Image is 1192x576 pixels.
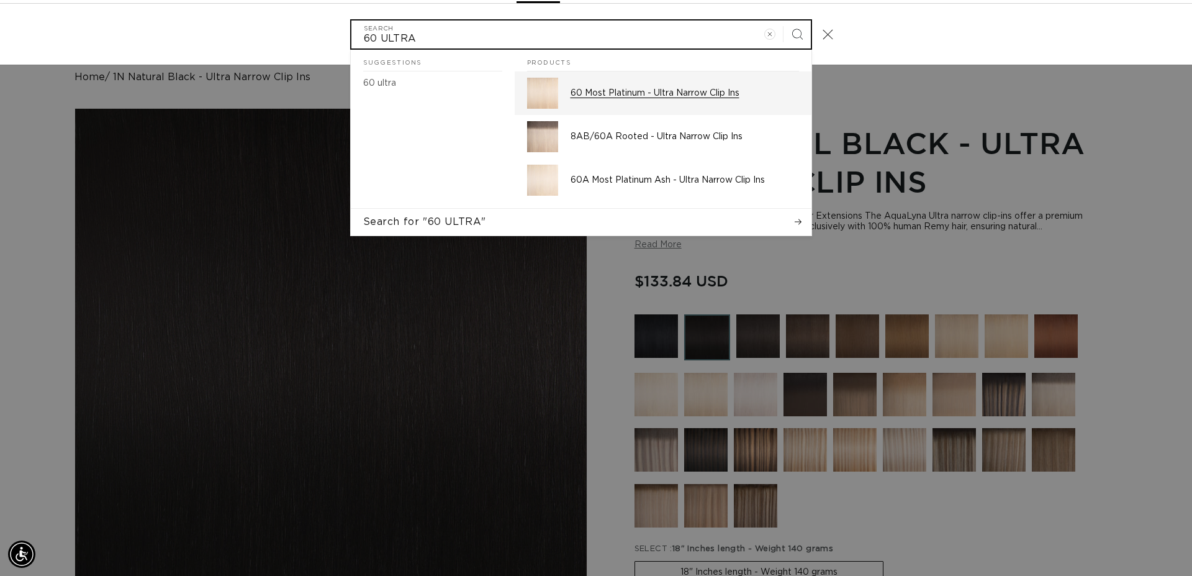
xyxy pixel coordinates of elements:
mark: 60 ultra [363,79,396,88]
button: Clear search term [756,21,783,48]
p: 8AB/60A Rooted - Ultra Narrow Clip Ins [571,131,799,142]
a: 60A Most Platinum Ash - Ultra Narrow Clip Ins [515,158,811,202]
a: 8AB/60A Rooted - Ultra Narrow Clip Ins [515,115,811,158]
span: Search for "60 ULTRA" [363,215,487,229]
input: Search [351,21,811,48]
div: Accessibility Menu [8,541,35,568]
p: 60A Most Platinum Ash - Ultra Narrow Clip Ins [571,175,799,186]
p: 60 Most Platinum - Ultra Narrow Clip Ins [571,88,799,99]
p: 60 ultra [363,78,396,89]
img: 8AB/60A Rooted - Ultra Narrow Clip Ins [527,121,558,152]
button: Close [815,21,842,48]
h2: Products [527,50,799,72]
img: 60A Most Platinum Ash - Ultra Narrow Clip Ins [527,165,558,196]
h2: Suggestions [363,50,502,72]
button: Search [783,21,811,48]
a: 60 ultra [351,71,515,95]
iframe: Chat Widget [1130,516,1192,576]
img: 60 Most Platinum - Ultra Narrow Clip Ins [527,78,558,109]
a: 60 Most Platinum - Ultra Narrow Clip Ins [515,71,811,115]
